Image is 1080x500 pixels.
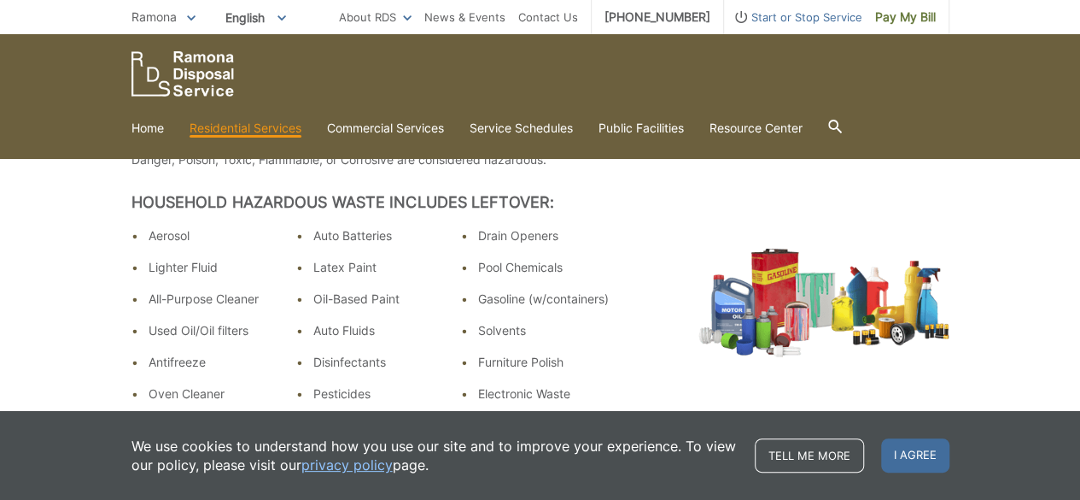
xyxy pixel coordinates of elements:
li: All-Purpose Cleaner [149,290,279,309]
span: I agree [881,438,949,473]
a: Residential Services [190,119,301,138]
li: Drain Openers [478,226,609,245]
a: Home [131,119,164,138]
li: Disinfectants [313,353,444,372]
li: Used Oil/Oil filters [149,321,279,340]
span: English [213,3,299,32]
li: Lighter Fluid [149,258,279,277]
li: Oil-Based Paint [313,290,444,309]
li: Electronic Waste [478,385,609,403]
li: Auto Batteries [313,226,444,245]
li: Auto Fluids [313,321,444,340]
a: Commercial Services [327,119,444,138]
li: Furniture Polish [478,353,609,372]
a: About RDS [339,8,412,26]
a: Service Schedules [470,119,573,138]
p: We use cookies to understand how you use our site and to improve your experience. To view our pol... [131,437,738,474]
li: Latex Paint [313,258,444,277]
a: Contact Us [518,8,578,26]
a: Tell me more [755,438,864,473]
a: Public Facilities [598,119,684,138]
img: Pile of leftover household hazardous waste [698,248,949,357]
a: News & Events [424,8,505,26]
a: Resource Center [709,119,803,138]
li: Antifreeze [149,353,279,372]
li: Pesticides [313,385,444,403]
a: EDCD logo. Return to the homepage. [131,51,234,97]
li: Pool Chemicals [478,258,609,277]
a: privacy policy [301,456,393,474]
li: Solvents [478,321,609,340]
h2: Household Hazardous Waste Includes Leftover: [131,193,949,212]
li: Oven Cleaner [149,385,279,403]
span: Pay My Bill [875,8,936,26]
span: Ramona [131,9,177,24]
li: Gasoline (w/containers) [478,290,609,309]
li: Aerosol [149,226,279,245]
